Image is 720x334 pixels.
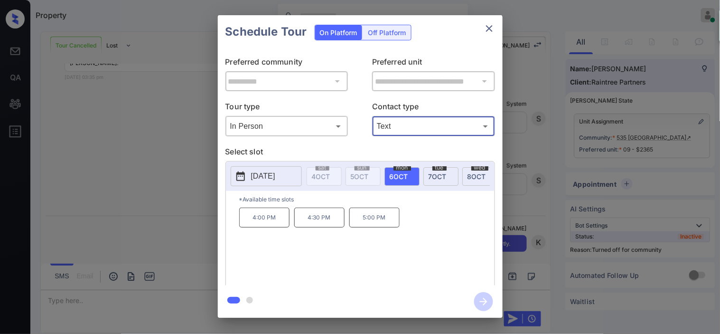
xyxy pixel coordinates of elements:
span: 7 OCT [429,172,447,181]
p: [DATE] [251,171,275,182]
h2: Schedule Tour [218,15,315,48]
span: wed [471,165,488,171]
p: Contact type [372,101,495,116]
button: close [480,19,499,38]
p: 5:00 PM [349,208,400,228]
span: tue [432,165,447,171]
p: 4:30 PM [294,208,345,228]
p: Select slot [225,146,495,161]
div: Off Platform [364,25,411,40]
p: Preferred unit [372,56,495,71]
div: date-select [462,167,497,186]
p: 4:00 PM [239,208,290,228]
div: date-select [423,167,458,186]
div: In Person [228,118,346,134]
p: *Available time slots [239,191,495,208]
div: Text [374,118,493,134]
span: mon [393,165,411,171]
span: 8 OCT [468,172,486,181]
p: Tour type [225,101,348,116]
button: btn-next [468,289,499,314]
button: [DATE] [231,166,302,186]
div: On Platform [315,25,362,40]
span: 6 OCT [390,172,408,181]
p: Preferred community [225,56,348,71]
div: date-select [384,167,420,186]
